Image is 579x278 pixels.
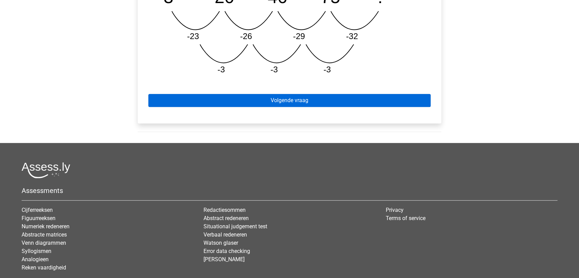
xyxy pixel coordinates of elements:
[218,65,225,74] tspan: -3
[148,94,431,107] a: Volgende vraag
[204,248,250,254] a: Error data checking
[22,231,67,238] a: Abstracte matrices
[22,223,70,230] a: Numeriek redeneren
[22,248,51,254] a: Syllogismen
[187,32,199,41] tspan: -23
[271,65,278,74] tspan: -3
[204,240,238,246] a: Watson glaser
[22,256,49,263] a: Analogieen
[204,256,245,263] a: [PERSON_NAME]
[22,186,557,195] h5: Assessments
[293,32,305,41] tspan: -29
[22,264,66,271] a: Reken vaardigheid
[324,65,331,74] tspan: -3
[204,215,249,221] a: Abstract redeneren
[346,32,358,41] tspan: -32
[386,207,404,213] a: Privacy
[204,231,247,238] a: Verbaal redeneren
[386,215,426,221] a: Terms of service
[22,207,53,213] a: Cijferreeksen
[22,215,56,221] a: Figuurreeksen
[240,32,252,41] tspan: -26
[204,223,267,230] a: Situational judgement test
[22,240,66,246] a: Venn diagrammen
[22,162,70,178] img: Assessly logo
[204,207,246,213] a: Redactiesommen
